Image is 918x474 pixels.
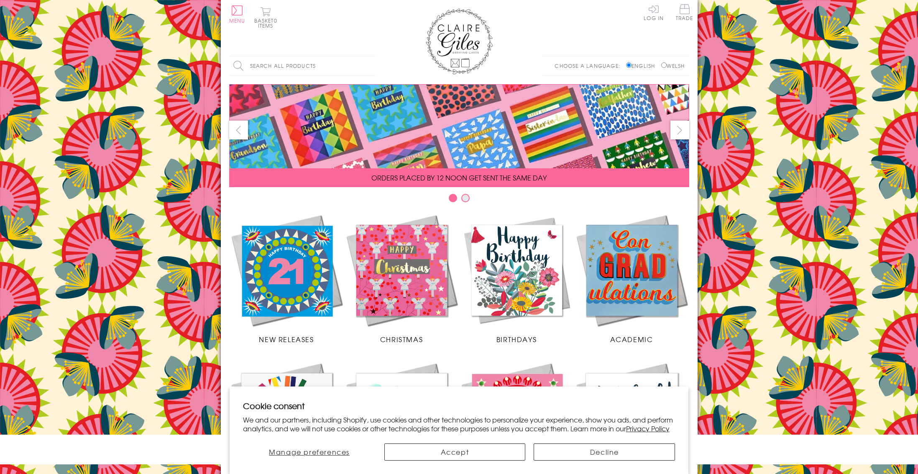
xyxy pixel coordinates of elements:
[461,194,470,202] button: Carousel Page 2
[670,121,689,139] button: next
[626,423,670,433] a: Privacy Policy
[574,213,689,344] a: Academic
[259,334,314,344] span: New Releases
[449,194,457,202] button: Carousel Page 1 (Current Slide)
[676,4,693,22] a: Trade
[555,62,624,70] p: Choose a language:
[229,17,245,24] span: Menu
[243,415,675,433] p: We and our partners, including Shopify, use cookies and other technologies to personalize your ex...
[661,62,667,68] input: Welsh
[496,334,537,344] span: Birthdays
[371,173,547,183] span: ORDERS PLACED BY 12 NOON GET SENT THE SAME DAY
[380,334,423,344] span: Christmas
[676,4,693,21] span: Trade
[258,17,277,29] span: 0 items
[229,193,689,206] div: Carousel Pagination
[243,443,376,461] button: Manage preferences
[367,57,376,75] input: Search
[229,5,245,23] button: Menu
[534,443,675,461] button: Decline
[626,62,659,70] label: English
[610,334,653,344] span: Academic
[626,62,632,68] input: English
[459,213,574,344] a: Birthdays
[269,447,350,457] span: Manage preferences
[344,213,459,344] a: Christmas
[426,8,493,75] img: Claire Giles Greetings Cards
[243,400,675,412] h2: Cookie consent
[229,121,248,139] button: prev
[661,62,685,70] label: Welsh
[644,4,664,21] a: Log In
[254,7,277,28] button: Basket0 items
[229,213,344,344] a: New Releases
[384,443,526,461] button: Accept
[229,57,376,75] input: Search all products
